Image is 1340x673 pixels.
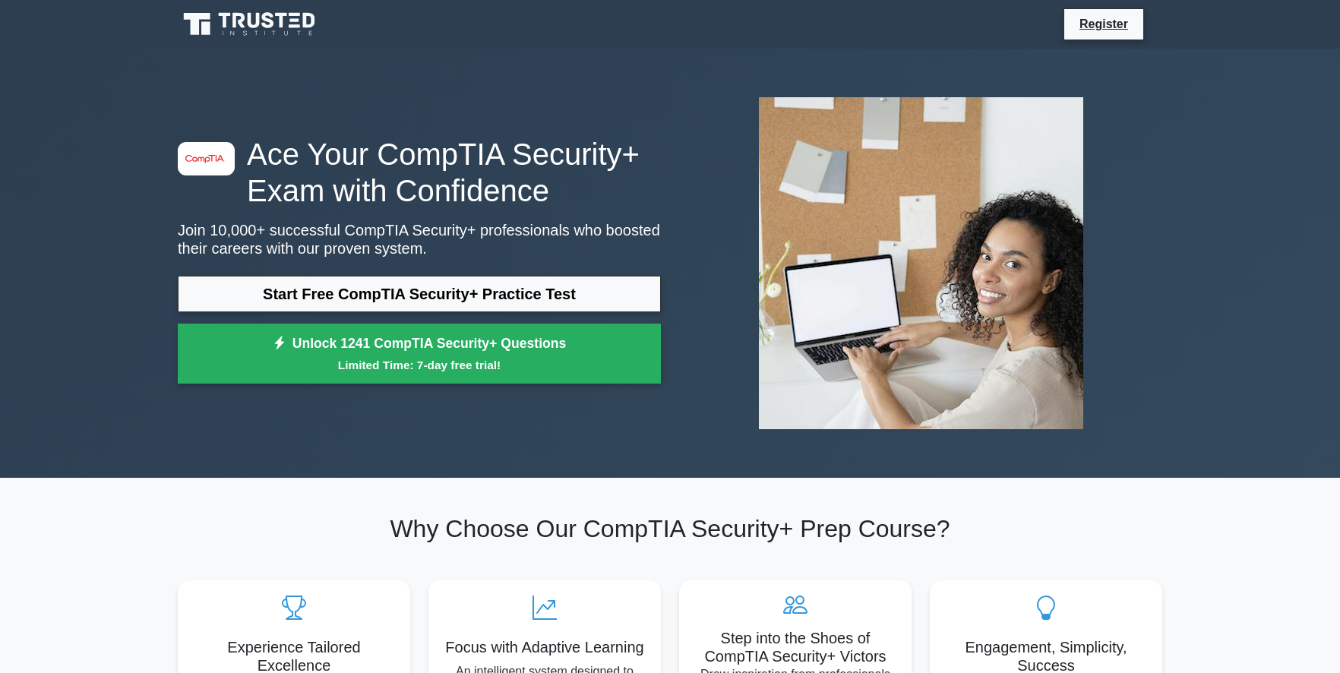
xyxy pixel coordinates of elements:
[178,276,661,312] a: Start Free CompTIA Security+ Practice Test
[178,514,1162,543] h2: Why Choose Our CompTIA Security+ Prep Course?
[1070,14,1137,33] a: Register
[178,324,661,384] a: Unlock 1241 CompTIA Security+ QuestionsLimited Time: 7-day free trial!
[178,136,661,209] h1: Ace Your CompTIA Security+ Exam with Confidence
[178,221,661,258] p: Join 10,000+ successful CompTIA Security+ professionals who boosted their careers with our proven...
[197,356,642,374] small: Limited Time: 7-day free trial!
[691,629,899,665] h5: Step into the Shoes of CompTIA Security+ Victors
[441,638,649,656] h5: Focus with Adaptive Learning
